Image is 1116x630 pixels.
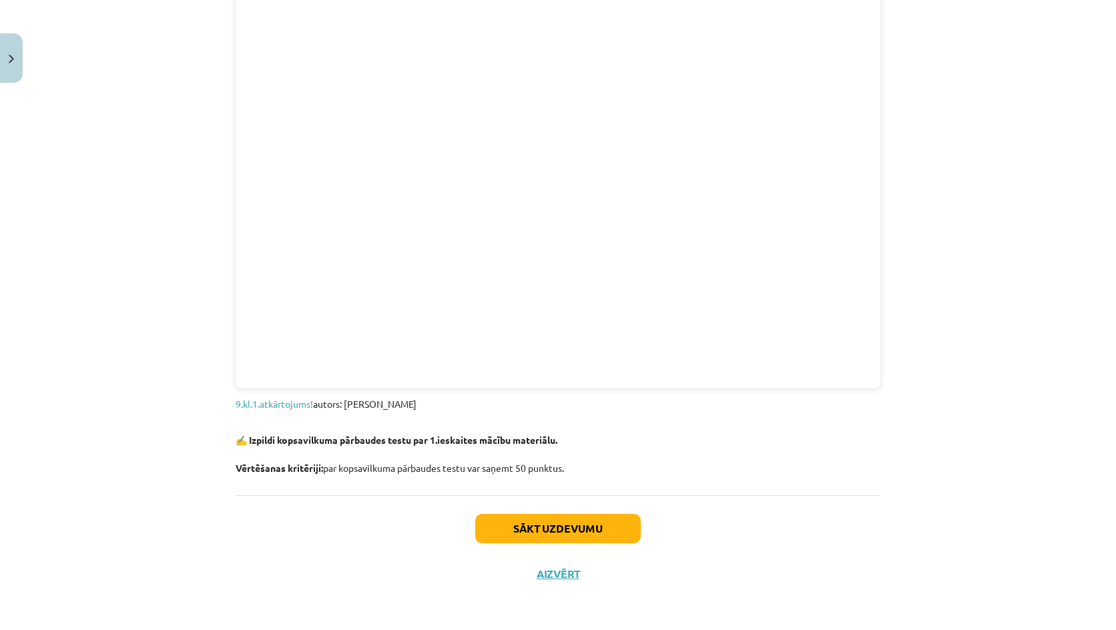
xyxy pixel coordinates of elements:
[236,462,323,474] strong: Vērtēšanas kritēriji:
[236,398,313,410] a: 9.kl.1.atkārtojums!
[236,419,880,475] p: par kopsavilkuma pārbaudes testu var saņemt 50 punktus.
[236,434,557,446] b: ✍️ Izpildi kopsavilkuma pārbaudes testu par 1.ieskaites mācību materiālu.
[236,397,880,411] p: autors: [PERSON_NAME]
[9,55,14,63] img: icon-close-lesson-0947bae3869378f0d4975bcd49f059093ad1ed9edebbc8119c70593378902aed.svg
[475,514,641,543] button: Sākt uzdevumu
[533,567,583,581] button: Aizvērt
